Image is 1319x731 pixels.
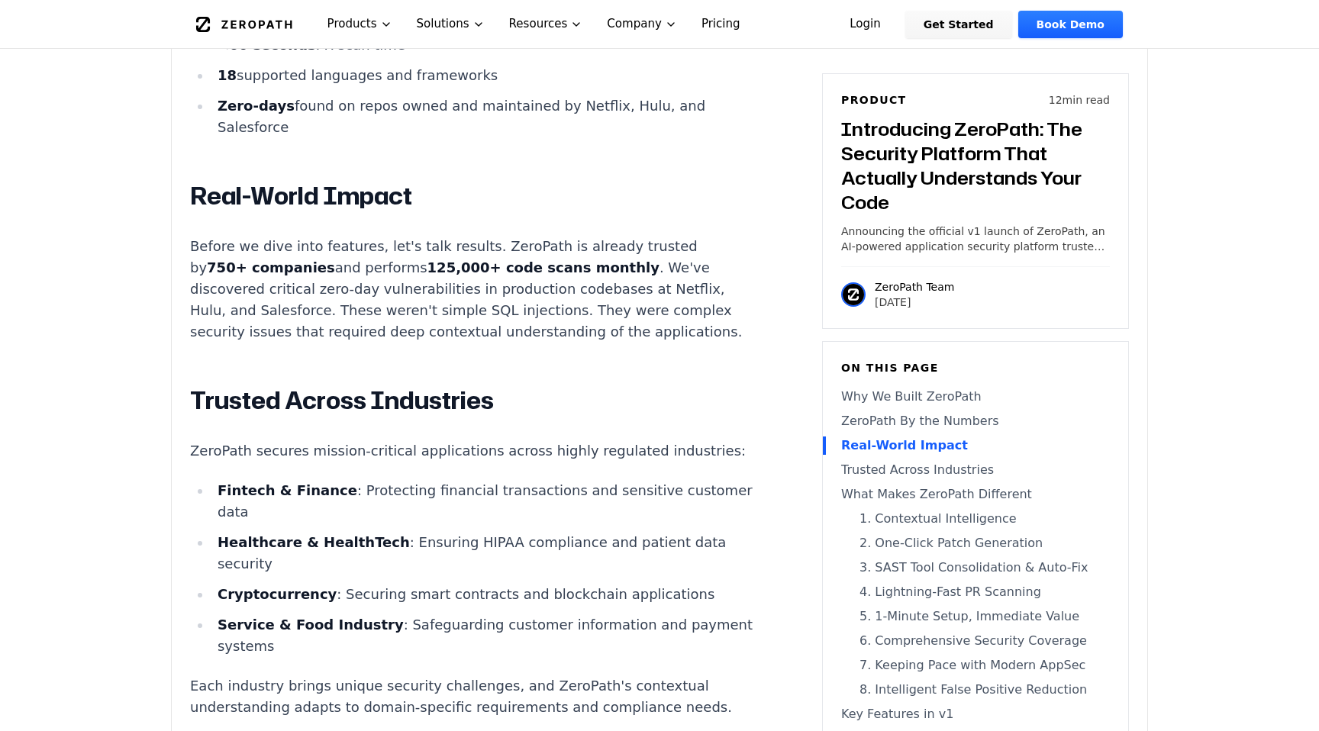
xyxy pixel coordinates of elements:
li: : Ensuring HIPAA compliance and patient data security [211,532,758,575]
a: Login [831,11,899,38]
h2: Trusted Across Industries [190,385,758,416]
a: What Makes ZeroPath Different [841,485,1110,504]
p: [DATE] [875,295,954,310]
strong: <60 seconds [218,37,316,53]
p: Before we dive into features, let's talk results. ZeroPath is already trusted by and performs . W... [190,236,758,343]
a: 7. Keeping Pace with Modern AppSec [841,656,1110,675]
h6: Product [841,92,907,108]
strong: Service & Food Industry [218,617,404,633]
a: Why We Built ZeroPath [841,388,1110,406]
li: : Securing smart contracts and blockchain applications [211,584,758,605]
li: : Protecting financial transactions and sensitive customer data [211,480,758,523]
img: ZeroPath Team [841,282,866,307]
a: Key Features in v1 [841,705,1110,723]
a: 3. SAST Tool Consolidation & Auto-Fix [841,559,1110,577]
a: 2. One-Click Patch Generation [841,534,1110,552]
a: Trusted Across Industries [841,461,1110,479]
p: ZeroPath Team [875,279,954,295]
strong: 750+ companies [207,259,335,275]
p: Announcing the official v1 launch of ZeroPath, an AI-powered application security platform truste... [841,224,1110,254]
p: ZeroPath secures mission-critical applications across highly regulated industries: [190,440,758,462]
p: 12 min read [1049,92,1110,108]
p: Each industry brings unique security challenges, and ZeroPath's contextual understanding adapts t... [190,675,758,718]
a: Get Started [905,11,1012,38]
h6: On this page [841,360,1110,375]
strong: 125,000+ code scans monthly [427,259,659,275]
a: 1. Contextual Intelligence [841,510,1110,528]
li: supported languages and frameworks [211,65,758,86]
h3: Introducing ZeroPath: The Security Platform That Actually Understands Your Code [841,117,1110,214]
a: Book Demo [1018,11,1123,38]
h2: Real-World Impact [190,181,758,211]
li: found on repos owned and maintained by Netflix, Hulu, and Salesforce [211,95,758,138]
a: ZeroPath By the Numbers [841,412,1110,430]
strong: 18 [218,67,237,83]
strong: Zero-days [218,98,295,114]
a: 4. Lightning-Fast PR Scanning [841,583,1110,601]
a: 8. Intelligent False Positive Reduction [841,681,1110,699]
strong: Fintech & Finance [218,482,357,498]
a: Real-World Impact [841,436,1110,455]
a: 5. 1-Minute Setup, Immediate Value [841,607,1110,626]
li: : Safeguarding customer information and payment systems [211,614,758,657]
strong: Cryptocurrency [218,586,337,602]
strong: Healthcare & HealthTech [218,534,410,550]
a: 6. Comprehensive Security Coverage [841,632,1110,650]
